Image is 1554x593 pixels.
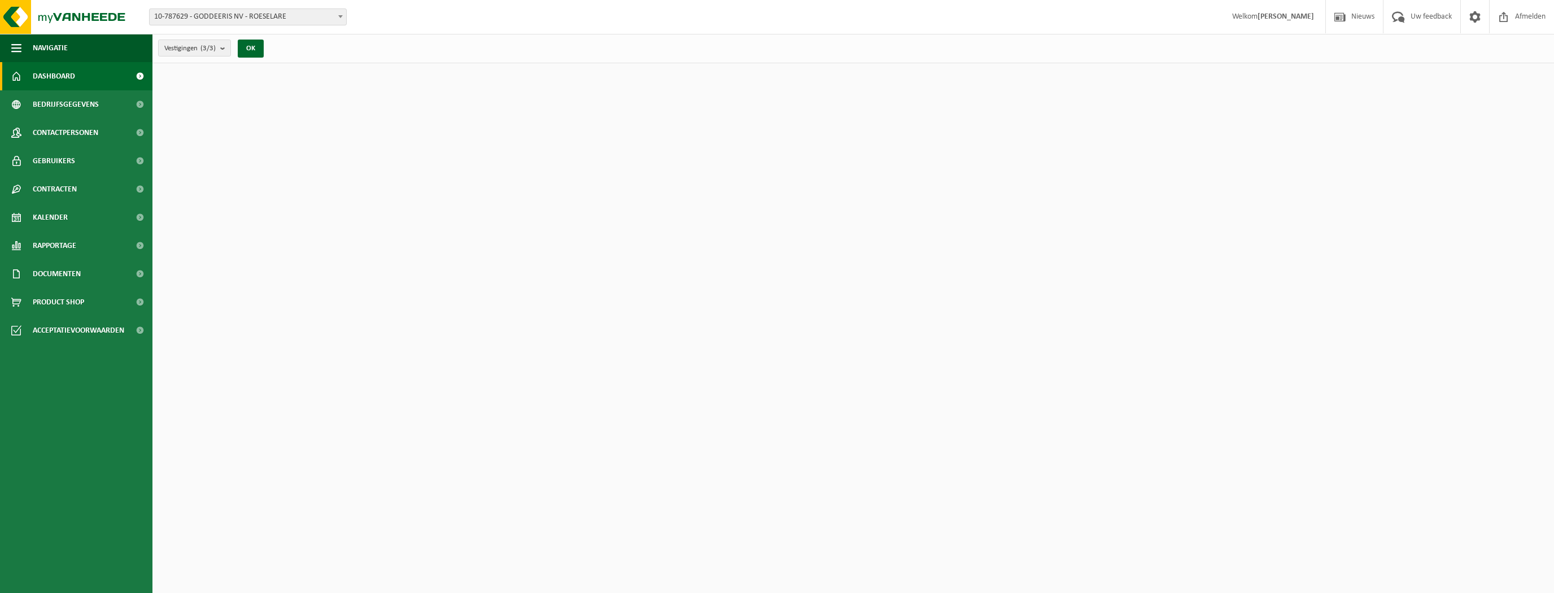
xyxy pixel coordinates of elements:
span: Dashboard [33,62,75,90]
span: Navigatie [33,34,68,62]
span: Documenten [33,260,81,288]
button: Vestigingen(3/3) [158,40,231,56]
span: Gebruikers [33,147,75,175]
strong: [PERSON_NAME] [1258,12,1314,21]
span: 10-787629 - GODDEERIS NV - ROESELARE [149,8,347,25]
span: 10-787629 - GODDEERIS NV - ROESELARE [150,9,346,25]
count: (3/3) [200,45,216,52]
button: OK [238,40,264,58]
span: Product Shop [33,288,84,316]
span: Contracten [33,175,77,203]
span: Bedrijfsgegevens [33,90,99,119]
span: Contactpersonen [33,119,98,147]
span: Kalender [33,203,68,232]
span: Vestigingen [164,40,216,57]
span: Rapportage [33,232,76,260]
span: Acceptatievoorwaarden [33,316,124,345]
